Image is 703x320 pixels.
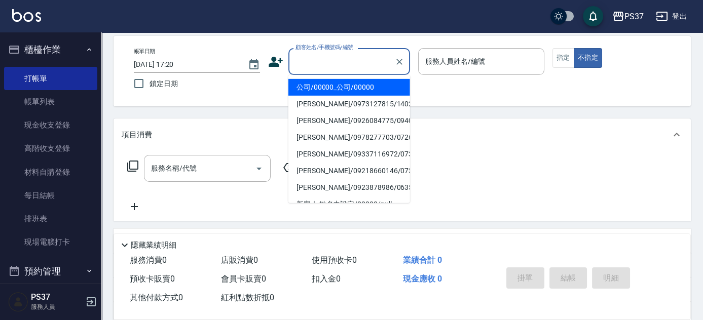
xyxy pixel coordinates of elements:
[288,129,410,146] li: [PERSON_NAME]/0978277703/07263
[403,255,442,265] span: 業績合計 0
[288,163,410,179] li: [PERSON_NAME]/09218660146/07343
[4,137,97,160] a: 高階收支登錄
[131,240,176,251] p: 隱藏業績明細
[134,48,155,55] label: 帳單日期
[251,161,267,177] button: Open
[4,230,97,254] a: 現場電腦打卡
[12,9,41,22] img: Logo
[31,302,83,311] p: 服務人員
[574,48,602,68] button: 不指定
[4,258,97,285] button: 預約管理
[130,274,175,284] span: 預收卡販賣 0
[8,292,28,312] img: Person
[4,67,97,90] a: 打帳單
[403,274,442,284] span: 現金應收 0
[221,274,266,284] span: 會員卡販賣 0
[288,79,410,96] li: 公司/00000_公司/00000
[312,255,357,265] span: 使用預收卡 0
[221,255,258,265] span: 店販消費 0
[552,48,574,68] button: 指定
[130,293,183,302] span: 其他付款方式 0
[221,293,274,302] span: 紅利點數折抵 0
[4,207,97,230] a: 排班表
[4,113,97,137] a: 現金收支登錄
[114,229,691,253] div: 店販銷售
[122,130,152,140] p: 項目消費
[288,146,410,163] li: [PERSON_NAME]/09337116972/07344
[150,78,178,89] span: 鎖定日期
[583,6,603,26] button: save
[242,53,266,77] button: Choose date, selected date is 2025-10-06
[288,196,410,213] li: 新客人 姓名未設定/00000/null
[392,55,406,69] button: Clear
[134,56,238,73] input: YYYY/MM/DD hh:mm
[114,118,691,151] div: 項目消費
[288,112,410,129] li: [PERSON_NAME]/0926084775/09404
[4,36,97,63] button: 櫃檯作業
[295,44,353,51] label: 顧客姓名/手機號碼/編號
[31,292,83,302] h5: PS37
[288,96,410,112] li: [PERSON_NAME]/0973127815/14029
[4,184,97,207] a: 每日結帳
[652,7,691,26] button: 登出
[288,179,410,196] li: [PERSON_NAME]/0923878986/06353
[312,274,341,284] span: 扣入金 0
[4,90,97,113] a: 帳單列表
[4,161,97,184] a: 材料自購登錄
[624,10,644,23] div: PS37
[130,255,167,265] span: 服務消費 0
[608,6,648,27] button: PS37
